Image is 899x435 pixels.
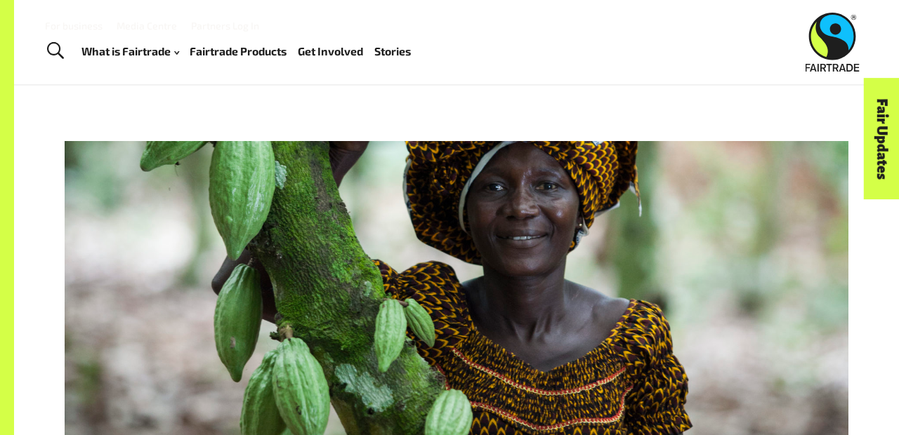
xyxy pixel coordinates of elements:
a: Stories [374,41,411,61]
a: What is Fairtrade [81,41,179,61]
a: Media Centre [117,20,177,32]
a: For business [45,20,103,32]
a: Fairtrade Products [190,41,287,61]
a: Get Involved [298,41,363,61]
a: Toggle Search [38,34,72,69]
img: Fairtrade Australia New Zealand logo [806,13,860,72]
a: Partners Log In [191,20,259,32]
